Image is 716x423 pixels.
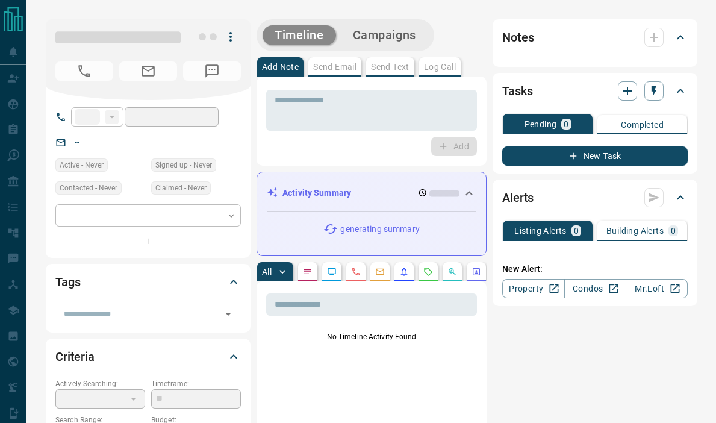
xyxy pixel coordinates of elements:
[606,227,664,235] p: Building Alerts
[340,223,419,236] p: generating summary
[472,267,481,277] svg: Agent Actions
[423,267,433,277] svg: Requests
[502,77,688,105] div: Tasks
[502,263,688,275] p: New Alert:
[266,331,477,342] p: No Timeline Activity Found
[564,279,626,298] a: Condos
[119,61,177,81] span: No Email
[262,268,272,276] p: All
[55,61,113,81] span: No Number
[574,227,579,235] p: 0
[502,279,564,298] a: Property
[351,267,361,277] svg: Calls
[525,120,557,128] p: Pending
[621,121,664,129] p: Completed
[502,188,534,207] h2: Alerts
[303,267,313,277] svg: Notes
[564,120,568,128] p: 0
[60,159,104,171] span: Active - Never
[626,279,688,298] a: Mr.Loft
[220,305,237,322] button: Open
[55,268,241,296] div: Tags
[55,378,145,389] p: Actively Searching:
[263,25,336,45] button: Timeline
[155,159,212,171] span: Signed up - Never
[502,28,534,47] h2: Notes
[55,272,80,292] h2: Tags
[55,347,95,366] h2: Criteria
[267,182,476,204] div: Activity Summary
[327,267,337,277] svg: Lead Browsing Activity
[502,183,688,212] div: Alerts
[183,61,241,81] span: No Number
[502,23,688,52] div: Notes
[399,267,409,277] svg: Listing Alerts
[671,227,676,235] p: 0
[262,63,299,71] p: Add Note
[75,137,79,147] a: --
[514,227,567,235] p: Listing Alerts
[60,182,117,194] span: Contacted - Never
[155,182,207,194] span: Claimed - Never
[55,342,241,371] div: Criteria
[375,267,385,277] svg: Emails
[341,25,428,45] button: Campaigns
[151,378,241,389] p: Timeframe:
[502,146,688,166] button: New Task
[502,81,532,101] h2: Tasks
[447,267,457,277] svg: Opportunities
[282,187,351,199] p: Activity Summary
